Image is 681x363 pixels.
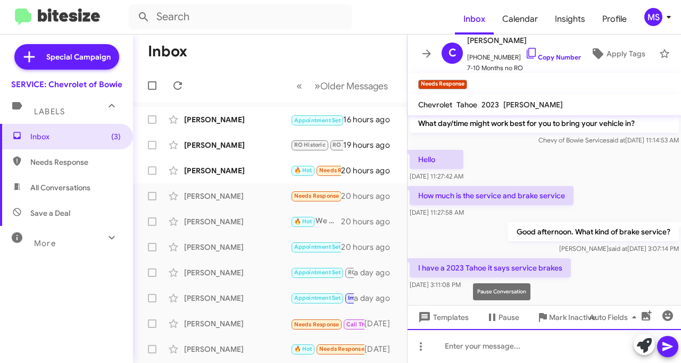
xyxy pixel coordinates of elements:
[184,242,290,252] div: [PERSON_NAME]
[30,131,121,142] span: Inbox
[34,107,65,116] span: Labels
[449,45,456,62] span: C
[294,167,312,174] span: 🔥 Hot
[290,164,341,176] div: I'm sorry, I was just reminded of plans [DATE], is [DATE][DATE] 4:30 available?
[607,136,625,144] span: said at
[477,308,528,327] button: Pause
[348,294,376,301] span: Important
[418,80,467,89] small: Needs Response
[30,182,90,193] span: All Conversations
[294,294,341,301] span: Appointment Set
[341,191,398,201] div: 20 hours ago
[635,8,669,26] button: MS
[290,139,343,151] div: Hello! Do you have anything available [DATE] at about 11am?
[581,44,654,63] button: Apply Tags
[319,345,364,352] span: Needs Response
[341,165,398,176] div: 20 hours ago
[294,117,341,124] span: Appointment Set
[290,292,354,304] div: Yes
[290,75,394,97] nav: Page navigation example
[148,43,187,60] h1: Inbox
[290,266,354,278] div: You can not help
[589,308,641,327] span: Auto Fields
[343,140,398,150] div: 19 hours ago
[294,321,339,328] span: Needs Response
[503,100,563,109] span: [PERSON_NAME]
[559,244,679,252] span: [PERSON_NAME] [DATE] 3:07:14 PM
[320,80,388,92] span: Older Messages
[354,293,398,303] div: a day ago
[508,222,679,241] p: Good afternoon. What kind of brake service?
[416,308,469,327] span: Templates
[410,281,461,289] span: [DATE] 3:11:08 PM
[410,258,571,277] p: I have a 2023 Tahoe it says service brakes
[314,79,320,92] span: »
[294,192,339,199] span: Needs Response
[546,4,594,35] a: Insights
[184,114,290,125] div: [PERSON_NAME]
[184,140,290,150] div: [PERSON_NAME]
[364,344,398,354] div: [DATE]
[467,34,581,47] span: [PERSON_NAME]
[184,216,290,227] div: [PERSON_NAME]
[410,208,464,216] span: [DATE] 11:27:58 AM
[14,44,119,70] a: Special Campaign
[294,218,312,225] span: 🔥 Hot
[528,308,604,327] button: Mark Inactive
[456,100,477,109] span: Tahoe
[348,269,379,276] span: RO Historic
[290,190,341,202] div: I have a 2023 Tahoe it says service brakes
[408,308,477,327] button: Templates
[494,4,546,35] span: Calendar
[290,113,343,126] div: Inbound Call
[319,167,364,174] span: Needs Response
[418,100,452,109] span: Chevrolet
[184,293,290,303] div: [PERSON_NAME]
[184,344,290,354] div: [PERSON_NAME]
[467,63,581,73] span: 7-10 Months no RO
[30,157,121,167] span: Needs Response
[294,269,341,276] span: Appointment Set
[129,4,352,30] input: Search
[410,172,463,180] span: [DATE] 11:27:42 AM
[455,4,494,35] a: Inbox
[111,131,121,142] span: (3)
[333,141,396,148] span: RO Responded Historic
[341,242,398,252] div: 20 hours ago
[341,216,398,227] div: 20 hours ago
[581,308,649,327] button: Auto Fields
[354,267,398,278] div: a day ago
[184,165,290,176] div: [PERSON_NAME]
[184,267,290,278] div: [PERSON_NAME]
[609,244,627,252] span: said at
[290,75,309,97] button: Previous
[290,215,341,227] div: We have the 24 [US_STATE] on file
[549,308,596,327] span: Mark Inactive
[594,4,635,35] a: Profile
[294,345,312,352] span: 🔥 Hot
[410,186,574,205] p: How much is the service and brake service
[525,53,581,61] a: Copy Number
[308,75,394,97] button: Next
[296,79,302,92] span: «
[467,47,581,63] span: [PHONE_NUMBER]
[290,317,364,330] div: Inbound Call
[184,191,290,201] div: [PERSON_NAME]
[410,150,463,169] p: Hello
[294,243,341,250] span: Appointment Set
[538,136,679,144] span: Chevy of Bowie Service [DATE] 11:14:53 AM
[607,44,645,63] span: Apply Tags
[11,79,122,90] div: SERVICE: Chevrolet of Bowie
[343,114,398,125] div: 16 hours ago
[46,52,111,62] span: Special Campaign
[184,318,290,329] div: [PERSON_NAME]
[644,8,662,26] div: MS
[499,308,519,327] span: Pause
[481,100,499,109] span: 2023
[473,283,530,300] div: Pause Conversation
[290,343,364,355] div: Great!
[346,321,374,328] span: Call Them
